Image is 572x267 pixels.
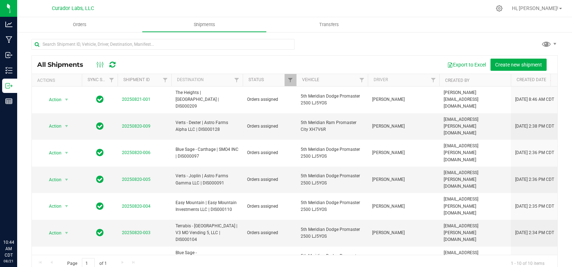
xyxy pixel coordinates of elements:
[231,74,243,86] a: Filter
[159,74,171,86] a: Filter
[372,96,435,103] span: [PERSON_NAME]
[301,119,364,133] span: 5th Meridian Ram Promaster City XH7V6R
[3,258,14,264] p: 08/21
[43,148,62,158] span: Action
[267,17,391,32] a: Transfers
[5,82,13,89] inline-svg: Outbound
[176,199,238,213] span: Easy Mountain | Easy Mountain Investments LLC | DIS000110
[247,96,292,103] span: Orders assigned
[43,175,62,185] span: Action
[62,95,71,105] span: select
[176,146,238,160] span: Blue Sage - Carthage | SMO4 INC | DIS000097
[176,173,238,186] span: Verts - Joplin | Astro Farms Gamma LLC | DIS000091
[43,95,62,105] span: Action
[515,123,554,130] span: [DATE] 2:38 PM CDT
[310,21,349,28] span: Transfers
[302,77,319,82] a: Vehicle
[37,78,79,83] div: Actions
[5,98,13,105] inline-svg: Reports
[301,146,364,160] span: 5th Meridian Dodge Promaster 2500 LJ5YOS
[372,123,435,130] span: [PERSON_NAME]
[3,239,14,258] p: 10:44 AM CDT
[37,61,90,69] span: All Shipments
[247,123,292,130] span: Orders assigned
[43,201,62,211] span: Action
[62,201,71,211] span: select
[122,150,151,155] a: 20250820-006
[176,119,238,133] span: Verts - Dexter | Astro Farms Alpha LLC | DIS000128
[63,21,96,28] span: Orders
[43,121,62,131] span: Action
[301,93,364,107] span: 5th Meridian Dodge Promaster 2500 LJ5YOS
[444,89,507,110] span: [PERSON_NAME][EMAIL_ADDRESS][DOMAIN_NAME]
[443,59,490,71] button: Export to Excel
[372,149,435,156] span: [PERSON_NAME]
[123,77,150,82] a: Shipment ID
[184,21,225,28] span: Shipments
[247,229,292,236] span: Orders assigned
[176,89,238,110] span: The Heights | [GEOGRAPHIC_DATA] | DIS000209
[372,203,435,210] span: [PERSON_NAME]
[490,59,547,71] button: Create new shipment
[368,74,439,86] th: Driver
[5,36,13,43] inline-svg: Manufacturing
[96,228,104,238] span: In Sync
[495,5,504,12] div: Manage settings
[444,223,507,243] span: [EMAIL_ADDRESS][PERSON_NAME][DOMAIN_NAME]
[515,203,554,210] span: [DATE] 2:35 PM CDT
[96,201,104,211] span: In Sync
[62,148,71,158] span: select
[122,230,151,235] a: 20250820-003
[247,203,292,210] span: Orders assigned
[372,229,435,236] span: [PERSON_NAME]
[444,116,507,137] span: [EMAIL_ADDRESS][PERSON_NAME][DOMAIN_NAME]
[122,124,151,129] a: 20250820-009
[356,74,368,86] a: Filter
[176,223,238,243] span: Terrabis - [GEOGRAPHIC_DATA] | V3 MO Vending 5, LLC | DIS000104
[515,176,554,183] span: [DATE] 2:36 PM CDT
[285,74,296,86] a: Filter
[142,17,267,32] a: Shipments
[301,199,364,213] span: 5th Meridian Dodge Promaster 2500 LJ5YOS
[515,229,554,236] span: [DATE] 2:34 PM CDT
[5,51,13,59] inline-svg: Inbound
[62,121,71,131] span: select
[7,210,29,231] iframe: Resource center
[444,196,507,217] span: [EMAIL_ADDRESS][PERSON_NAME][DOMAIN_NAME]
[106,74,118,86] a: Filter
[247,149,292,156] span: Orders assigned
[31,39,295,50] input: Search Shipment ID, Vehicle, Driver, Destination, Manifest...
[515,96,554,103] span: [DATE] 8:46 AM CDT
[517,77,554,82] a: Created Date
[248,77,264,82] a: Status
[122,204,151,209] a: 20250820-004
[372,176,435,183] span: [PERSON_NAME]
[17,17,142,32] a: Orders
[428,74,439,86] a: Filter
[247,176,292,183] span: Orders assigned
[43,228,62,238] span: Action
[444,169,507,190] span: [EMAIL_ADDRESS][PERSON_NAME][DOMAIN_NAME]
[96,94,104,104] span: In Sync
[5,21,13,28] inline-svg: Analytics
[445,78,469,83] a: Created By
[512,5,558,11] span: Hi, [PERSON_NAME]!
[122,177,151,182] a: 20250820-005
[301,226,364,240] span: 5th Meridian Dodge Promaster 2500 LJ5YOS
[301,253,364,266] span: 5th Meridian Dodge Promaster 2500 LJ5YOS
[96,148,104,158] span: In Sync
[5,67,13,74] inline-svg: Inventory
[88,77,115,82] a: Sync Status
[96,174,104,184] span: In Sync
[495,62,542,68] span: Create new shipment
[62,175,71,185] span: select
[52,5,94,11] span: Curador Labs, LLC
[301,173,364,186] span: 5th Meridian Dodge Promaster 2500 LJ5YOS
[171,74,243,86] th: Destination
[444,143,507,163] span: [EMAIL_ADDRESS][PERSON_NAME][DOMAIN_NAME]
[122,97,151,102] a: 20250821-001
[62,228,71,238] span: select
[96,121,104,131] span: In Sync
[515,149,554,156] span: [DATE] 2:36 PM CDT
